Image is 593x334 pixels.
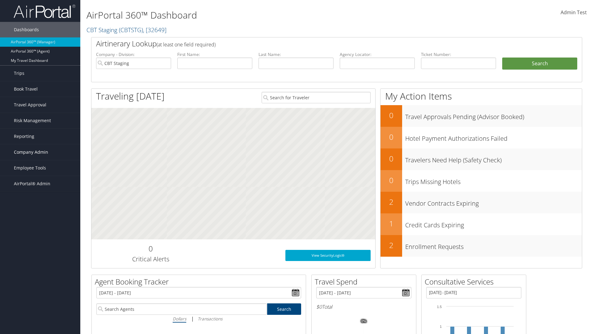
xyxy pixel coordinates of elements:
button: Search [502,58,577,70]
h3: Trips Missing Hotels [405,174,582,186]
span: Dashboards [14,22,39,37]
h3: Travelers Need Help (Safety Check) [405,153,582,165]
tspan: 1.5 [437,305,442,309]
a: 1Credit Cards Expiring [381,213,582,235]
a: CBT Staging [86,26,166,34]
h3: Hotel Payment Authorizations Failed [405,131,582,143]
span: , [ 32649 ] [143,26,166,34]
tspan: 1 [440,325,442,328]
span: Book Travel [14,81,38,97]
span: (at least one field required) [157,41,216,48]
span: $0 [316,303,322,310]
span: Employee Tools [14,160,46,176]
h6: Total [316,303,411,310]
h3: Critical Alerts [96,255,205,263]
h2: 2 [381,240,402,250]
span: Reporting [14,129,34,144]
span: Company Admin [14,144,48,160]
span: Travel Approval [14,97,46,113]
span: ( CBTSTG ) [119,26,143,34]
tspan: 0% [361,319,366,323]
a: View SecurityLogic® [285,250,371,261]
img: airportal-logo.png [14,4,75,19]
span: Trips [14,66,24,81]
input: Search Agents [96,303,267,315]
h3: Vendor Contracts Expiring [405,196,582,208]
a: 2Enrollment Requests [381,235,582,257]
span: AirPortal® Admin [14,176,50,191]
a: Search [267,303,301,315]
h3: Enrollment Requests [405,239,582,251]
a: 0Travelers Need Help (Safety Check) [381,148,582,170]
a: 0Hotel Payment Authorizations Failed [381,127,582,148]
a: 2Vendor Contracts Expiring [381,192,582,213]
h2: Airtinerary Lookup [96,38,536,49]
h2: 0 [96,243,205,254]
h2: 2 [381,197,402,207]
span: Admin Test [561,9,587,16]
h2: 1 [381,218,402,229]
h2: 0 [381,110,402,121]
h2: 0 [381,132,402,142]
label: Agency Locator: [340,51,415,58]
h3: Credit Cards Expiring [405,218,582,229]
h1: AirPortal 360™ Dashboard [86,9,420,22]
label: Last Name: [259,51,334,58]
h2: 0 [381,175,402,186]
a: Admin Test [561,3,587,22]
h1: My Action Items [381,90,582,103]
a: 0Trips Missing Hotels [381,170,582,192]
label: Ticket Number: [421,51,496,58]
h2: 0 [381,153,402,164]
div: | [96,315,301,323]
i: Dollars [173,316,186,322]
label: Company - Division: [96,51,171,58]
h2: Travel Spend [315,276,416,287]
i: Transactions [198,316,222,322]
a: 0Travel Approvals Pending (Advisor Booked) [381,105,582,127]
span: Risk Management [14,113,51,128]
input: Search for Traveler [262,92,371,103]
h1: Traveling [DATE] [96,90,165,103]
label: First Name: [177,51,252,58]
h2: Agent Booking Tracker [95,276,306,287]
h3: Travel Approvals Pending (Advisor Booked) [405,109,582,121]
h2: Consultative Services [425,276,526,287]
